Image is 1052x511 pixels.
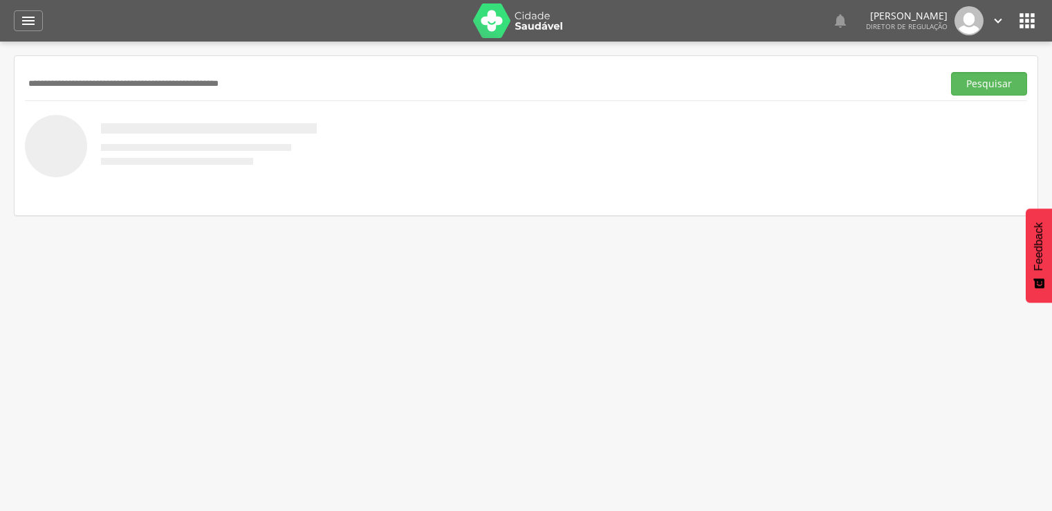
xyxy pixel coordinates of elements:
a:  [832,6,849,35]
i:  [832,12,849,29]
button: Feedback - Mostrar pesquisa [1026,208,1052,303]
i:  [1016,10,1038,32]
a:  [14,10,43,31]
i:  [990,13,1006,28]
a:  [990,6,1006,35]
button: Pesquisar [951,72,1027,96]
span: Diretor de regulação [866,21,948,31]
i:  [20,12,37,29]
span: Feedback [1033,222,1045,271]
p: [PERSON_NAME] [866,11,948,21]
